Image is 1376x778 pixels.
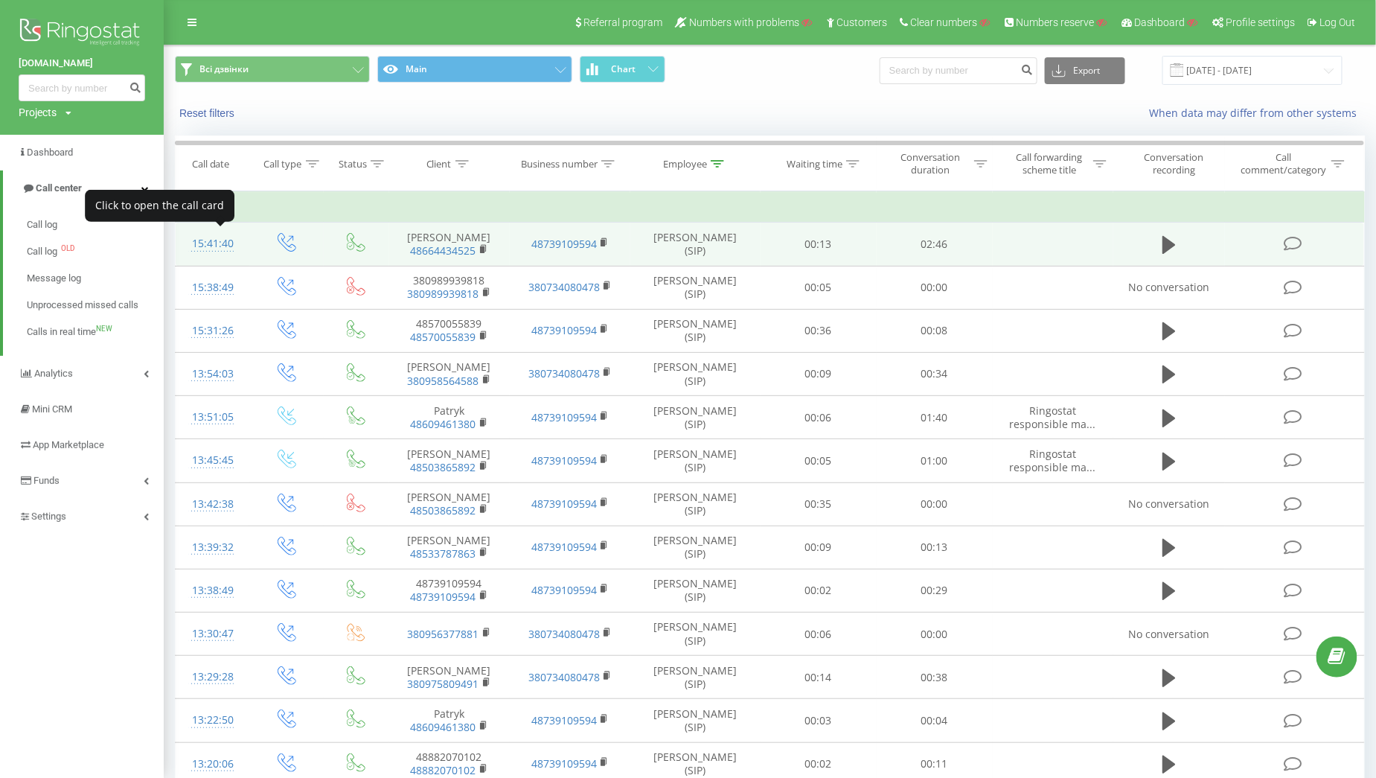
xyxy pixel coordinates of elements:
span: Ringostat responsible ma... [1010,447,1096,474]
td: 00:38 [877,656,993,699]
span: Call log [27,244,57,259]
span: Log Out [1320,16,1356,28]
td: 380989939818 [389,266,510,309]
a: When data may differ from other systems [1150,106,1365,120]
td: 00:34 [877,352,993,395]
td: 00:29 [877,569,993,612]
td: [PERSON_NAME] (SIP) [630,656,761,699]
a: 48739109594 [531,323,597,337]
div: Client [426,158,452,170]
a: 380975809491 [408,677,479,691]
a: 48503865892 [411,503,476,517]
div: 13:30:47 [191,619,234,648]
a: 48664434525 [411,243,476,258]
a: 48739109594 [531,410,597,424]
a: 48570055839 [411,330,476,344]
div: Call comment/category [1241,151,1328,176]
a: 48533787863 [411,546,476,561]
a: 48609461380 [411,417,476,431]
td: 00:35 [761,482,877,526]
a: [DOMAIN_NAME] [19,56,145,71]
a: 48739109594 [531,713,597,727]
a: 380956377881 [408,627,479,641]
span: Call center [36,182,82,194]
span: Mini CRM [32,404,72,415]
a: Calls in real timeNEW [27,319,164,345]
a: 48739109594 [531,540,597,554]
td: [PERSON_NAME] (SIP) [630,439,761,482]
a: 48739109594 [531,583,597,597]
td: 00:04 [877,699,993,742]
input: Search by number [880,57,1037,84]
td: 00:14 [761,656,877,699]
span: No conversation [1128,280,1209,294]
div: Conversation recording [1127,151,1221,176]
span: Customers [836,16,887,28]
td: [PERSON_NAME] (SIP) [630,309,761,352]
a: Message log [27,265,164,292]
td: [DATE] [176,193,1365,223]
a: 48739109594 [411,590,476,604]
td: [PERSON_NAME] [389,656,510,699]
img: Ringostat logo [19,15,145,52]
a: Unprocessed missed calls [27,292,164,319]
div: 13:45:45 [191,446,234,475]
a: 380734080478 [528,627,600,641]
div: 13:22:50 [191,706,234,735]
td: [PERSON_NAME] (SIP) [630,352,761,395]
td: 00:09 [761,352,877,395]
a: 380734080478 [528,280,600,294]
td: 00:06 [761,613,877,656]
td: [PERSON_NAME] [389,223,510,266]
td: Patryk [389,699,510,742]
td: [PERSON_NAME] (SIP) [630,526,761,569]
div: 13:38:49 [191,576,234,605]
td: 01:00 [877,439,993,482]
span: Dashboard [27,147,73,158]
div: 13:54:03 [191,360,234,389]
button: Export [1045,57,1125,84]
a: 380989939818 [408,287,479,301]
a: 380734080478 [528,366,600,380]
td: 48739109594 [389,569,510,612]
td: 00:08 [877,309,993,352]
div: Call type [264,158,302,170]
div: 15:31:26 [191,316,234,345]
span: Analytics [34,368,73,379]
td: 00:00 [877,482,993,526]
span: Funds [33,475,60,486]
span: Settings [31,511,66,522]
td: 00:06 [761,396,877,439]
div: Conversation duration [891,151,970,176]
td: 00:09 [761,526,877,569]
div: Status [339,158,367,170]
td: 00:00 [877,266,993,309]
td: [PERSON_NAME] (SIP) [630,569,761,612]
span: Unprocessed missed calls [27,298,138,313]
td: 00:36 [761,309,877,352]
button: Main [377,56,572,83]
div: 13:39:32 [191,533,234,562]
td: 02:46 [877,223,993,266]
a: 48739109594 [531,497,597,511]
span: Numbers reserve [1016,16,1094,28]
span: Dashboard [1134,16,1185,28]
td: 01:40 [877,396,993,439]
input: Search by number [19,74,145,101]
span: Ringostat responsible ma... [1010,404,1096,431]
button: Reset filters [175,106,242,120]
td: [PERSON_NAME] (SIP) [630,223,761,266]
button: Всі дзвінки [175,56,370,83]
div: Waiting time [787,158,842,170]
a: 48609461380 [411,720,476,734]
td: [PERSON_NAME] (SIP) [630,482,761,526]
div: 15:41:40 [191,229,234,258]
td: [PERSON_NAME] [389,526,510,569]
a: Call center [3,170,164,206]
span: Profile settings [1226,16,1296,28]
td: 48570055839 [389,309,510,352]
span: Call log [27,217,57,232]
div: Business number [521,158,598,170]
span: Chart [611,64,636,74]
a: 48739109594 [531,756,597,771]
